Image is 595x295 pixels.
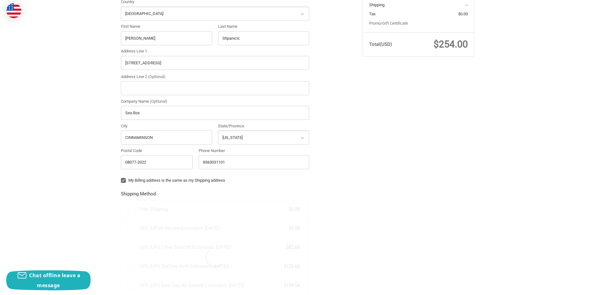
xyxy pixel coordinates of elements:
span: Tax [369,12,375,16]
label: Phone Number [199,148,309,154]
label: Address Line 2 [121,74,309,80]
label: Last Name [218,23,309,30]
legend: Shipping Method [121,190,156,200]
span: Chat offline leave a message [29,272,80,289]
label: My Billing address is the same as my Shipping address [121,178,309,183]
label: First Name [121,23,212,30]
span: -- [465,2,468,7]
label: Company Name [121,98,309,105]
span: $0.00 [458,12,468,16]
small: (Optional) [150,99,167,104]
a: Promo/Gift Certificate [369,21,408,26]
label: State/Province [218,123,309,129]
button: Chat offline leave a message [6,270,91,290]
label: City [121,123,212,129]
img: duty and tax information for United States [6,3,21,18]
span: $254.00 [434,39,468,50]
label: Address Line 1 [121,48,309,54]
span: Shipping [369,2,384,7]
label: Postal Code [121,148,193,154]
span: Total (USD) [369,42,392,47]
small: (Optional) [148,74,166,79]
